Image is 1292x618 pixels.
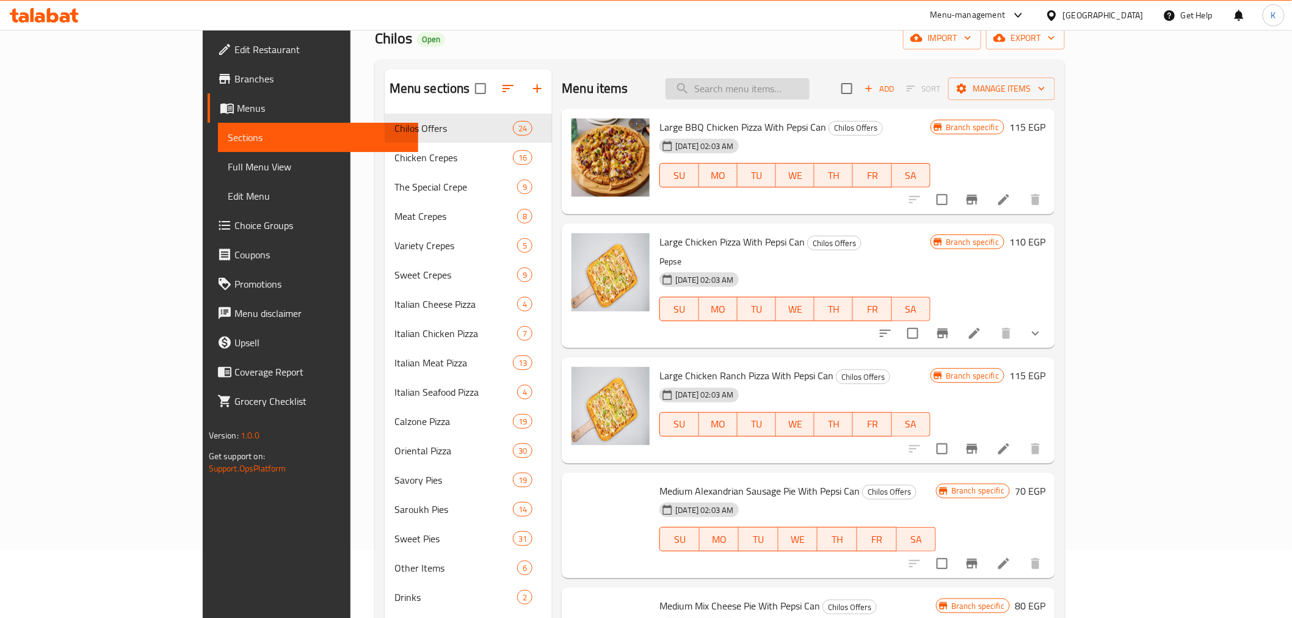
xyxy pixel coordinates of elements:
[996,442,1011,456] a: Edit menu item
[742,415,771,433] span: TU
[209,427,239,443] span: Version:
[1271,9,1276,22] span: K
[468,76,493,101] span: Select all sections
[659,527,699,551] button: SU
[670,274,738,286] span: [DATE] 02:03 AM
[1015,482,1045,500] h6: 70 EGP
[903,27,981,49] button: import
[385,172,553,202] div: The Special Crepe9
[822,600,877,614] div: Chilos Offers
[897,415,926,433] span: SA
[514,504,532,515] span: 14
[385,465,553,495] div: Savory Pies19
[394,590,517,605] span: Drinks
[958,81,1045,96] span: Manage items
[858,300,887,318] span: FR
[417,34,445,45] span: Open
[699,412,738,437] button: MO
[738,412,776,437] button: TU
[562,79,628,98] h2: Menu items
[815,163,853,187] button: TH
[1021,185,1050,214] button: delete
[385,289,553,319] div: Italian Cheese Pizza4
[1009,367,1045,384] h6: 115 EGP
[1021,549,1050,578] button: delete
[394,414,513,429] div: Calzone Pizza
[234,365,408,379] span: Coverage Report
[513,414,532,429] div: items
[385,436,553,465] div: Oriental Pizza30
[665,531,694,548] span: SU
[385,495,553,524] div: Saroukh Pies14
[394,385,517,399] div: Italian Seafood Pizza
[742,300,771,318] span: TU
[209,448,265,464] span: Get support on:
[776,297,815,321] button: WE
[228,130,408,145] span: Sections
[513,443,532,458] div: items
[738,297,776,321] button: TU
[394,473,513,487] span: Savory Pies
[699,297,738,321] button: MO
[241,427,259,443] span: 1.0.0
[208,328,418,357] a: Upsell
[394,238,517,253] span: Variety Crepes
[394,209,517,224] span: Meat Crepes
[394,297,517,311] div: Italian Cheese Pizza
[665,300,694,318] span: SU
[665,415,694,433] span: SU
[948,78,1055,100] button: Manage items
[659,597,820,615] span: Medium Mix Cheese Pie With Pepsi Can
[836,369,890,384] div: Chilos Offers
[666,78,810,100] input: search
[394,443,513,458] span: Oriental Pizza
[518,592,532,603] span: 2
[234,306,408,321] span: Menu disclaimer
[913,31,971,46] span: import
[385,377,553,407] div: Italian Seafood Pizza4
[208,211,418,240] a: Choice Groups
[871,319,900,348] button: sort-choices
[517,238,532,253] div: items
[941,236,1004,248] span: Branch specific
[996,31,1055,46] span: export
[858,415,887,433] span: FR
[523,74,552,103] button: Add section
[837,370,890,384] span: Chilos Offers
[670,140,738,152] span: [DATE] 02:03 AM
[928,319,957,348] button: Branch-specific-item
[892,412,931,437] button: SA
[394,121,513,136] span: Chilos Offers
[808,236,861,250] span: Chilos Offers
[517,267,532,282] div: items
[860,79,899,98] button: Add
[899,79,948,98] span: Select section first
[892,163,931,187] button: SA
[704,167,733,184] span: MO
[857,527,897,551] button: FR
[518,387,532,398] span: 4
[781,300,810,318] span: WE
[941,370,1004,382] span: Branch specific
[394,180,517,194] span: The Special Crepe
[513,150,532,165] div: items
[208,387,418,416] a: Grocery Checklist
[815,297,853,321] button: TH
[829,121,883,136] div: Chilos Offers
[394,150,513,165] div: Chicken Crepes
[834,76,860,101] span: Select section
[385,109,553,617] nav: Menu sections
[209,460,286,476] a: Support.OpsPlatform
[941,122,1004,133] span: Branch specific
[829,121,882,135] span: Chilos Offers
[385,260,553,289] div: Sweet Crepes9
[1021,434,1050,463] button: delete
[807,236,862,250] div: Chilos Offers
[417,32,445,47] div: Open
[863,82,896,96] span: Add
[860,79,899,98] span: Add item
